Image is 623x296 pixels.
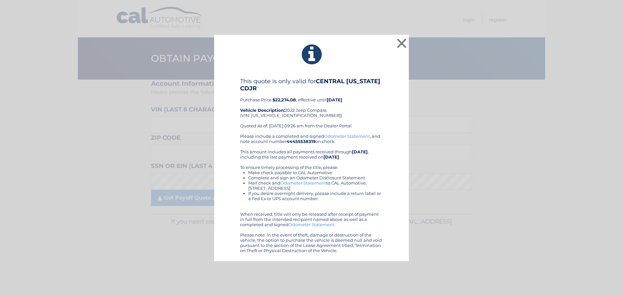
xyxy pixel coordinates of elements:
h4: This quote is only valid for [240,78,383,92]
li: Make check payable to CAL Automotive [248,170,383,175]
li: Mail check and to CAL Automotive, [STREET_ADDRESS] [248,180,383,191]
li: If you desire overnight delivery, please include a return label or a Fed Ex or UPS account number. [248,191,383,201]
b: $22,274.08 [273,97,296,102]
b: [DATE] [352,149,368,154]
strong: Vehicle Description: [240,108,285,113]
b: [DATE] [327,97,342,102]
div: Purchase Price: , effective until 2022 Jeep Compass (VIN: [US_VEHICLE_IDENTIFICATION_NUMBER]) Quo... [240,78,383,134]
a: Odometer Statement [288,222,334,227]
b: 44455538319 [287,139,315,144]
b: [DATE] [324,154,339,160]
b: CENTRAL [US_STATE] CDJR [240,78,380,92]
a: Odometer Statement [324,134,370,139]
li: Complete and sign an Odometer Disclosure Statement [248,175,383,180]
button: × [395,37,408,50]
div: Please include a completed and signed , and note account number on check. This amount includes al... [240,134,383,253]
a: Odometer Statement [280,180,326,186]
